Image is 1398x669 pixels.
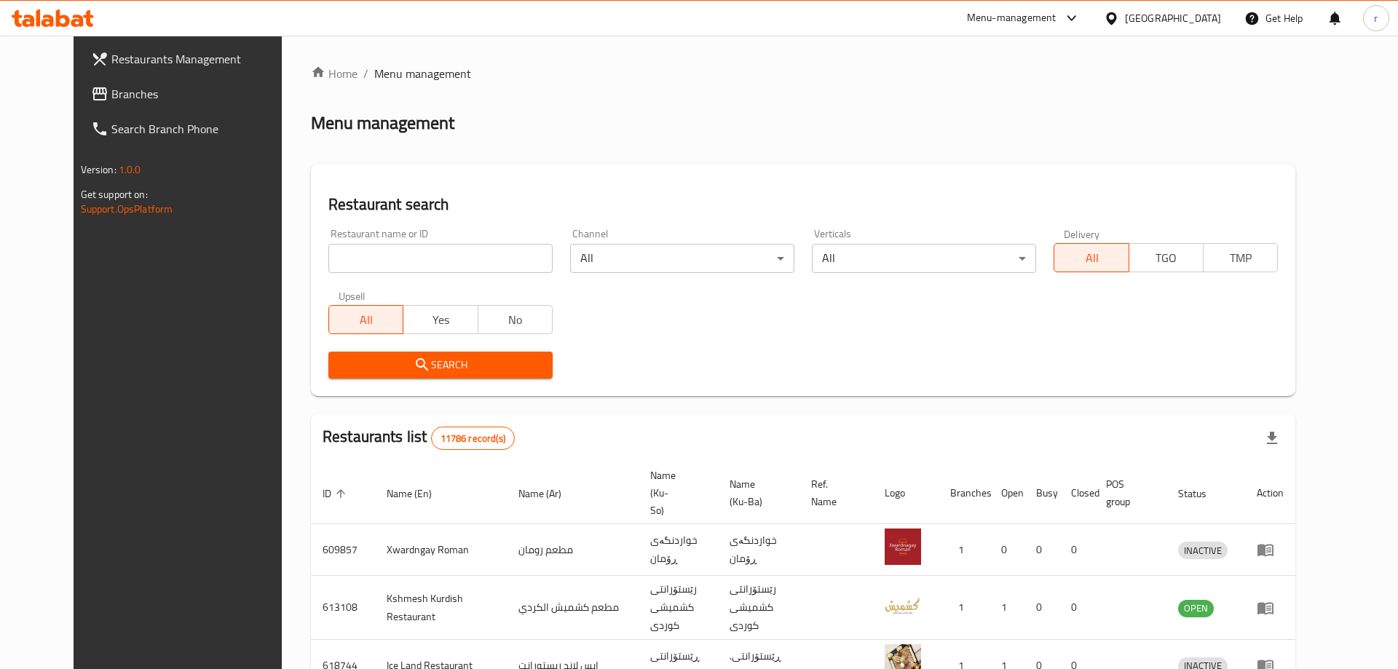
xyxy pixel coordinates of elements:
td: 0 [1059,576,1094,640]
div: Menu-management [967,9,1057,27]
span: Version: [81,160,116,179]
h2: Restaurants list [323,426,515,450]
a: Home [311,65,358,82]
div: All [570,244,794,273]
a: Branches [79,76,307,111]
td: 0 [1024,524,1059,576]
span: POS group [1106,475,1149,510]
span: Name (En) [387,485,451,502]
span: Menu management [374,65,471,82]
th: Branches [939,462,990,524]
span: 11786 record(s) [432,432,514,446]
span: Get support on: [81,185,148,204]
span: ID [323,485,350,502]
button: TGO [1129,243,1204,272]
input: Search for restaurant name or ID.. [328,244,553,273]
span: INACTIVE [1178,542,1228,559]
td: Kshmesh Kurdish Restaurant [375,576,507,640]
nav: breadcrumb [311,65,1295,82]
td: 1 [990,576,1024,640]
span: r [1374,10,1378,26]
div: Menu [1257,541,1284,558]
a: Search Branch Phone [79,111,307,146]
h2: Menu management [311,111,454,135]
td: خواردنگەی ڕۆمان [718,524,799,576]
h2: Restaurant search [328,194,1278,215]
div: Menu [1257,599,1284,617]
th: Busy [1024,462,1059,524]
span: Name (Ar) [518,485,580,502]
span: OPEN [1178,600,1214,617]
th: Open [990,462,1024,524]
td: مطعم كشميش الكردي [507,576,639,640]
div: Export file [1255,421,1290,456]
span: Name (Ku-Ba) [730,475,782,510]
span: Search [340,356,541,374]
a: Restaurants Management [79,41,307,76]
span: Status [1178,485,1225,502]
label: Upsell [339,290,366,301]
td: 1 [939,524,990,576]
span: 1.0.0 [119,160,141,179]
th: Closed [1059,462,1094,524]
label: Delivery [1064,229,1100,239]
span: TGO [1135,248,1198,269]
td: مطعم رومان [507,524,639,576]
div: [GEOGRAPHIC_DATA] [1125,10,1221,26]
td: 609857 [311,524,375,576]
td: خواردنگەی ڕۆمان [639,524,718,576]
span: Search Branch Phone [111,120,296,138]
th: Action [1245,462,1295,524]
button: TMP [1203,243,1278,272]
span: Restaurants Management [111,50,296,68]
img: Kshmesh Kurdish Restaurant [885,587,921,623]
th: Logo [873,462,939,524]
span: All [335,309,398,330]
span: No [484,309,547,330]
button: All [1054,243,1129,272]
td: 0 [990,524,1024,576]
button: No [478,305,553,334]
li: / [363,65,368,82]
button: All [328,305,403,334]
span: Yes [409,309,472,330]
span: All [1060,248,1123,269]
td: 0 [1059,524,1094,576]
span: Ref. Name [811,475,856,510]
img: Xwardngay Roman [885,529,921,565]
button: Yes [403,305,478,334]
td: رێستۆرانتی کشمیشى كوردى [718,576,799,640]
td: Xwardngay Roman [375,524,507,576]
td: 1 [939,576,990,640]
button: Search [328,352,553,379]
td: 0 [1024,576,1059,640]
span: Name (Ku-So) [650,467,700,519]
div: All [812,244,1036,273]
td: 613108 [311,576,375,640]
span: Branches [111,85,296,103]
a: Support.OpsPlatform [81,199,173,218]
div: Total records count [431,427,515,450]
span: TMP [1209,248,1272,269]
td: رێستۆرانتی کشمیشى كوردى [639,576,718,640]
